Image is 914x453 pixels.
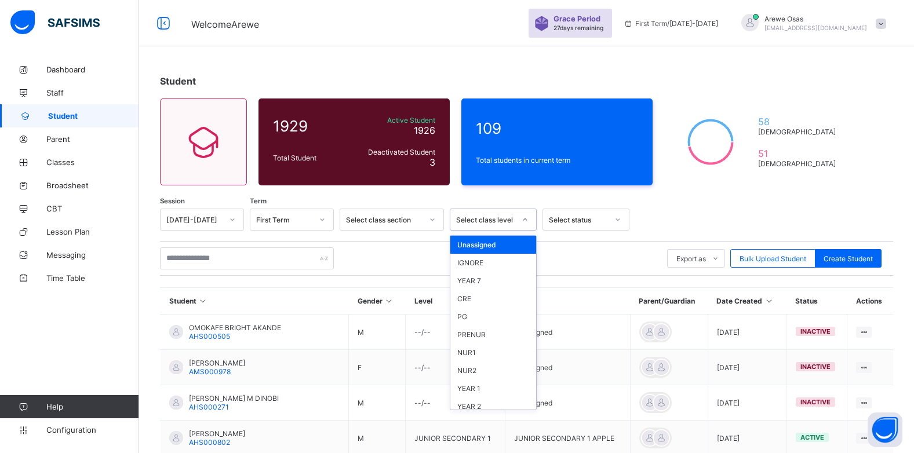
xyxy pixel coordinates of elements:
[740,254,806,263] span: Bulk Upload Student
[476,156,638,165] span: Total students in current term
[46,181,139,190] span: Broadsheet
[505,288,630,315] th: Class
[349,385,406,421] td: M
[189,367,231,376] span: AMS000978
[630,288,708,315] th: Parent/Guardian
[505,350,630,385] td: Unassigned
[198,297,208,305] i: Sort in Ascending Order
[46,227,139,236] span: Lesson Plan
[800,433,824,441] span: active
[384,297,394,305] i: Sort in Ascending Order
[800,327,831,335] span: inactive
[450,379,536,397] div: YEAR 1
[708,288,786,315] th: Date Created
[46,158,139,167] span: Classes
[786,288,847,315] th: Status
[406,315,505,350] td: --/--
[406,350,505,385] td: --/--
[256,215,312,224] div: First Term
[189,403,229,411] span: AHS000271
[764,24,867,31] span: [EMAIL_ADDRESS][DOMAIN_NAME]
[353,116,435,125] span: Active Student
[764,14,867,23] span: Arewe Osas
[758,127,841,136] span: [DEMOGRAPHIC_DATA]
[730,14,892,33] div: AreweOsas
[456,215,515,224] div: Select class level
[800,398,831,406] span: inactive
[414,125,435,136] span: 1926
[46,134,139,144] span: Parent
[166,215,223,224] div: [DATE]-[DATE]
[708,350,786,385] td: [DATE]
[406,288,505,315] th: Level
[549,215,608,224] div: Select status
[189,332,230,341] span: AHS000505
[450,344,536,361] div: NUR1
[48,111,139,120] span: Student
[46,250,139,260] span: Messaging
[708,315,786,350] td: [DATE]
[450,397,536,415] div: YEAR 2
[46,273,139,283] span: Time Table
[758,159,841,168] span: [DEMOGRAPHIC_DATA]
[505,315,630,350] td: Unassigned
[824,254,873,263] span: Create Student
[46,88,139,97] span: Staff
[450,272,536,290] div: YEAR 7
[554,24,603,31] span: 27 days remaining
[476,119,638,137] span: 109
[349,315,406,350] td: M
[189,438,230,447] span: AHS000802
[250,197,267,205] span: Term
[349,350,406,385] td: F
[450,326,536,344] div: PRENUR
[10,10,100,35] img: safsims
[758,116,841,127] span: 58
[450,361,536,379] div: NUR2
[46,204,139,213] span: CBT
[46,425,139,434] span: Configuration
[708,385,786,421] td: [DATE]
[450,290,536,308] div: CRE
[800,363,831,371] span: inactive
[353,148,435,156] span: Deactivated Student
[847,288,893,315] th: Actions
[46,402,139,411] span: Help
[189,323,281,332] span: OMOKAFE BRIGHT AKANDE
[160,75,196,87] span: Student
[554,14,600,23] span: Grace Period
[349,288,406,315] th: Gender
[450,236,536,254] div: Unassigned
[189,359,245,367] span: [PERSON_NAME]
[868,412,902,447] button: Open asap
[505,385,630,421] td: Unassigned
[764,297,774,305] i: Sort in Ascending Order
[346,215,423,224] div: Select class section
[189,429,245,438] span: [PERSON_NAME]
[624,19,718,28] span: session/term information
[676,254,706,263] span: Export as
[270,151,350,165] div: Total Student
[273,117,347,135] span: 1929
[191,19,259,30] span: Welcome Arewe
[534,16,549,31] img: sticker-purple.71386a28dfed39d6af7621340158ba97.svg
[160,197,185,205] span: Session
[189,394,279,403] span: [PERSON_NAME] M DINOBI
[758,148,841,159] span: 51
[429,156,435,168] span: 3
[450,254,536,272] div: IGNORE
[406,385,505,421] td: --/--
[161,288,349,315] th: Student
[46,65,139,74] span: Dashboard
[450,308,536,326] div: PG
